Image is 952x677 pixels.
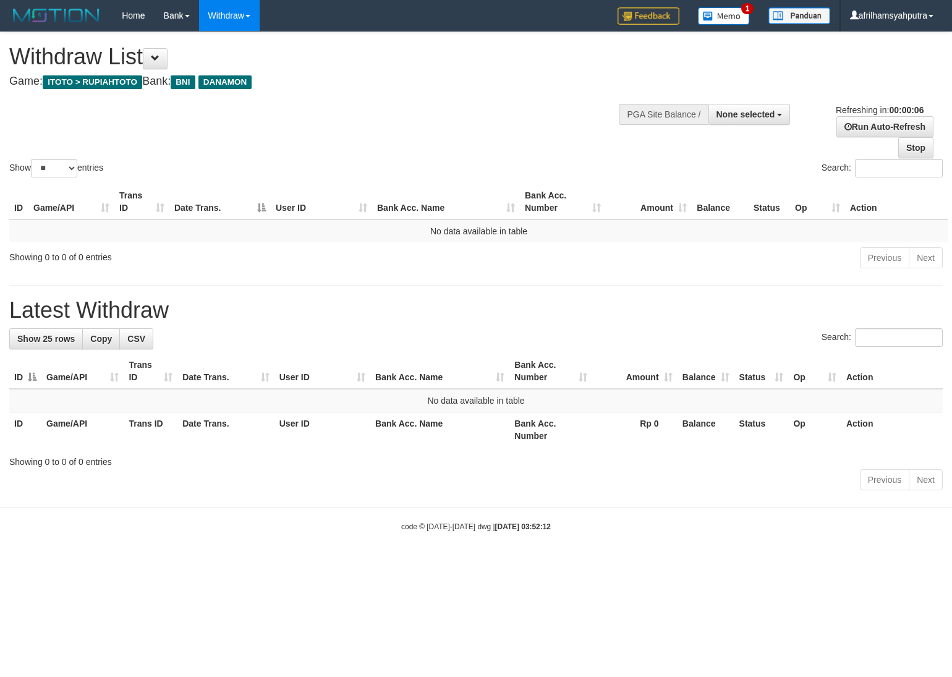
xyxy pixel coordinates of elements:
th: Bank Acc. Number: activate to sort column ascending [520,184,606,219]
h4: Game: Bank: [9,75,623,88]
th: Date Trans.: activate to sort column descending [169,184,271,219]
th: Game/API: activate to sort column ascending [28,184,114,219]
th: Balance [678,412,734,448]
th: Date Trans.: activate to sort column ascending [177,354,274,389]
th: Action [845,184,948,219]
a: Next [909,247,943,268]
th: Op [788,412,841,448]
a: Show 25 rows [9,328,83,349]
span: BNI [171,75,195,89]
span: ITOTO > RUPIAHTOTO [43,75,142,89]
th: Game/API [41,412,124,448]
h1: Withdraw List [9,45,623,69]
th: Amount: activate to sort column ascending [606,184,692,219]
th: Bank Acc. Name [370,412,509,448]
th: User ID [274,412,370,448]
th: Action [841,412,943,448]
div: Showing 0 to 0 of 0 entries [9,246,388,263]
span: DANAMON [198,75,252,89]
th: Action [841,354,943,389]
th: Trans ID: activate to sort column ascending [114,184,169,219]
select: Showentries [31,159,77,177]
th: ID [9,412,41,448]
th: Bank Acc. Number: activate to sort column ascending [509,354,592,389]
span: 1 [741,3,754,14]
span: None selected [716,109,775,119]
th: User ID: activate to sort column ascending [274,354,370,389]
strong: 00:00:06 [889,105,924,115]
div: Showing 0 to 0 of 0 entries [9,451,943,468]
a: Previous [860,469,909,490]
strong: [DATE] 03:52:12 [495,522,551,531]
th: ID [9,184,28,219]
span: CSV [127,334,145,344]
th: Balance [692,184,749,219]
span: Copy [90,334,112,344]
h1: Latest Withdraw [9,298,943,323]
th: Trans ID [124,412,177,448]
td: No data available in table [9,219,948,242]
th: User ID: activate to sort column ascending [271,184,372,219]
img: Feedback.jpg [618,7,679,25]
label: Show entries [9,159,103,177]
th: Bank Acc. Name: activate to sort column ascending [370,354,509,389]
span: Refreshing in: [836,105,924,115]
img: Button%20Memo.svg [698,7,750,25]
th: Op: activate to sort column ascending [788,354,841,389]
a: Stop [898,137,933,158]
th: Rp 0 [592,412,677,448]
th: Op: activate to sort column ascending [790,184,845,219]
a: Previous [860,247,909,268]
label: Search: [822,159,943,177]
a: CSV [119,328,153,349]
a: Copy [82,328,120,349]
th: Status [749,184,790,219]
a: Run Auto-Refresh [836,116,933,137]
input: Search: [855,328,943,347]
img: panduan.png [768,7,830,24]
th: Trans ID: activate to sort column ascending [124,354,177,389]
th: Bank Acc. Number [509,412,592,448]
th: Bank Acc. Name: activate to sort column ascending [372,184,520,219]
span: Show 25 rows [17,334,75,344]
th: Date Trans. [177,412,274,448]
th: Status [734,412,789,448]
img: MOTION_logo.png [9,6,103,25]
input: Search: [855,159,943,177]
th: Game/API: activate to sort column ascending [41,354,124,389]
label: Search: [822,328,943,347]
th: Status: activate to sort column ascending [734,354,789,389]
th: Balance: activate to sort column ascending [678,354,734,389]
th: ID: activate to sort column descending [9,354,41,389]
th: Amount: activate to sort column ascending [592,354,677,389]
small: code © [DATE]-[DATE] dwg | [401,522,551,531]
div: PGA Site Balance / [619,104,708,125]
a: Next [909,469,943,490]
td: No data available in table [9,389,943,412]
button: None selected [708,104,791,125]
